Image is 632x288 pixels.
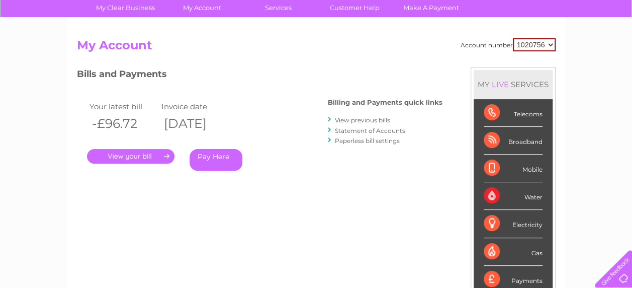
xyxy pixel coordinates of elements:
[335,127,405,134] a: Statement of Accounts
[328,99,442,106] h4: Billing and Payments quick links
[77,67,442,85] h3: Bills and Payments
[599,43,622,50] a: Log out
[565,43,590,50] a: Contact
[190,149,242,171] a: Pay Here
[87,149,174,164] a: .
[484,238,543,266] div: Gas
[159,100,231,113] td: Invoice date
[474,70,553,99] div: MY SERVICES
[484,99,543,127] div: Telecoms
[484,182,543,210] div: Water
[455,43,474,50] a: Water
[22,26,73,57] img: logo.png
[159,113,231,134] th: [DATE]
[480,43,502,50] a: Energy
[490,80,511,89] div: LIVE
[508,43,538,50] a: Telecoms
[335,116,390,124] a: View previous bills
[79,6,554,49] div: Clear Business is a trading name of Verastar Limited (registered in [GEOGRAPHIC_DATA] No. 3667643...
[87,113,159,134] th: -£96.72
[442,5,512,18] a: 0333 014 3131
[335,137,400,145] a: Paperless bill settings
[484,210,543,238] div: Electricity
[484,127,543,155] div: Broadband
[484,155,543,182] div: Mobile
[87,100,159,113] td: Your latest bill
[77,38,556,57] h2: My Account
[461,38,556,51] div: Account number
[545,43,559,50] a: Blog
